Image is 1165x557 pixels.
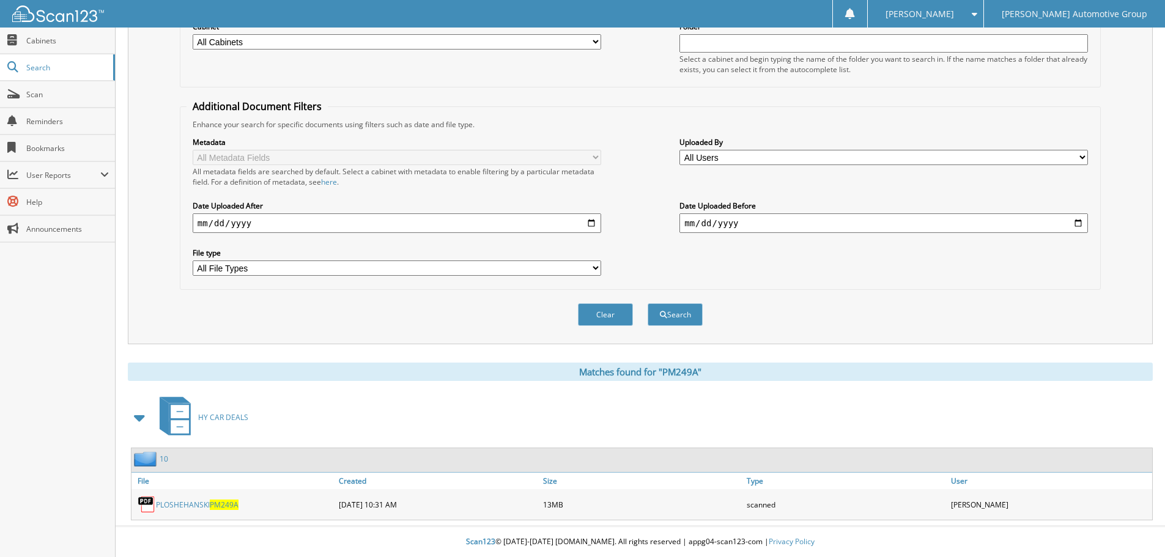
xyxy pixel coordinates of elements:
span: Search [26,62,107,73]
a: Size [540,473,744,489]
img: folder2.png [134,451,160,467]
label: Metadata [193,137,601,147]
span: HY CAR DEALS [198,412,248,422]
span: Scan [26,89,109,100]
a: Privacy Policy [769,536,815,547]
label: Uploaded By [679,137,1088,147]
span: User Reports [26,170,100,180]
button: Search [648,303,703,326]
a: 10 [160,454,168,464]
a: here [321,177,337,187]
div: [PERSON_NAME] [948,492,1152,517]
label: Date Uploaded Before [679,201,1088,211]
span: Bookmarks [26,143,109,153]
a: Created [336,473,540,489]
input: start [193,213,601,233]
img: scan123-logo-white.svg [12,6,104,22]
span: Announcements [26,224,109,234]
span: [PERSON_NAME] Automotive Group [1002,10,1147,18]
a: PLOSHEHANSKIPM249A [156,500,239,510]
div: [DATE] 10:31 AM [336,492,540,517]
label: File type [193,248,601,258]
a: HY CAR DEALS [152,393,248,441]
div: Matches found for "PM249A" [128,363,1153,381]
div: © [DATE]-[DATE] [DOMAIN_NAME]. All rights reserved | appg04-scan123-com | [116,527,1165,557]
a: Type [744,473,948,489]
span: Scan123 [466,536,495,547]
a: File [131,473,336,489]
span: Reminders [26,116,109,127]
span: Help [26,197,109,207]
legend: Additional Document Filters [187,100,328,113]
div: All metadata fields are searched by default. Select a cabinet with metadata to enable filtering b... [193,166,601,187]
div: 13MB [540,492,744,517]
div: Select a cabinet and begin typing the name of the folder you want to search in. If the name match... [679,54,1088,75]
div: scanned [744,492,948,517]
img: PDF.png [138,495,156,514]
label: Date Uploaded After [193,201,601,211]
iframe: Chat Widget [1104,498,1165,557]
span: PM249A [210,500,239,510]
button: Clear [578,303,633,326]
input: end [679,213,1088,233]
div: Enhance your search for specific documents using filters such as date and file type. [187,119,1094,130]
span: Cabinets [26,35,109,46]
a: User [948,473,1152,489]
span: [PERSON_NAME] [886,10,954,18]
